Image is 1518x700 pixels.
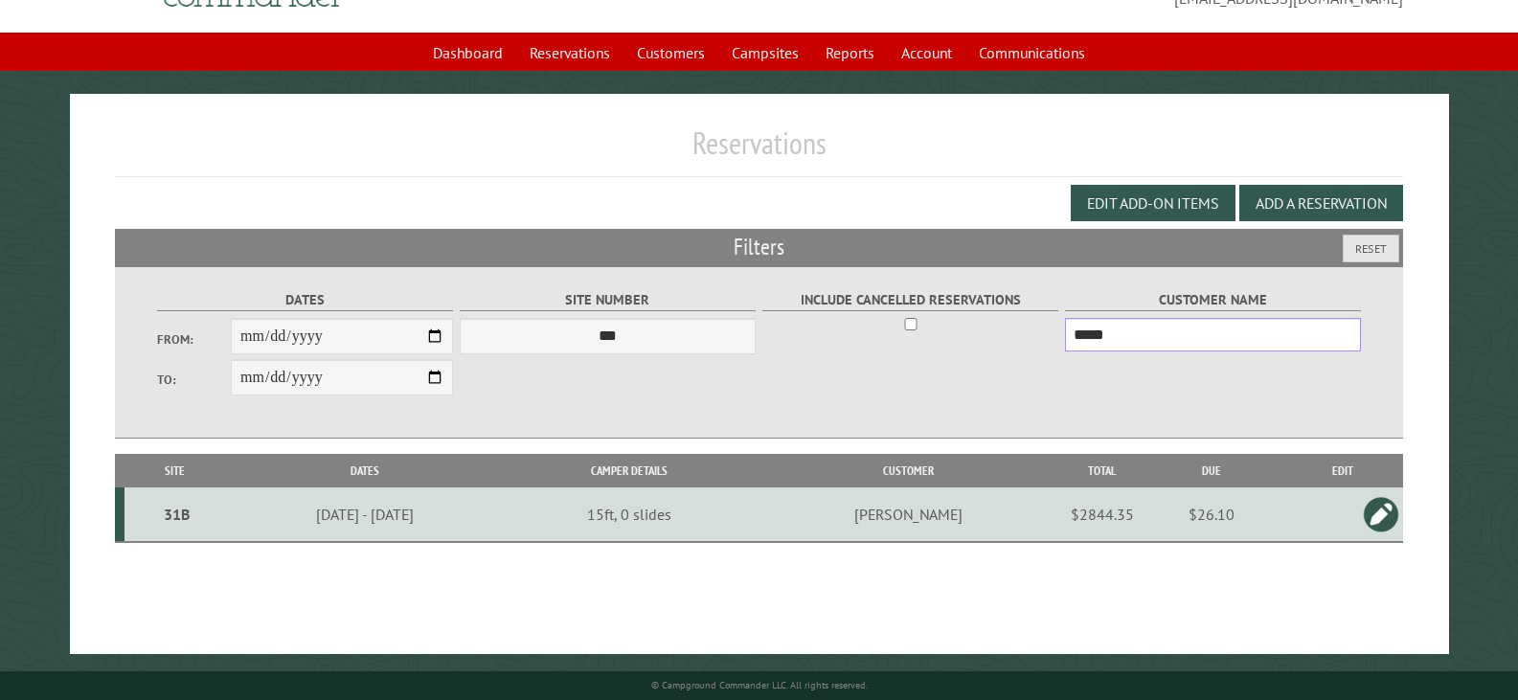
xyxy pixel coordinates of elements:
[651,679,868,691] small: © Campground Commander LLC. All rights reserved.
[890,34,963,71] a: Account
[753,454,1064,487] th: Customer
[1141,487,1282,542] td: $26.10
[1064,487,1141,542] td: $2844.35
[115,229,1403,265] h2: Filters
[227,505,504,524] div: [DATE] - [DATE]
[753,487,1064,542] td: [PERSON_NAME]
[720,34,810,71] a: Campsites
[157,330,231,349] label: From:
[762,289,1059,311] label: Include Cancelled Reservations
[1064,454,1141,487] th: Total
[814,34,886,71] a: Reports
[224,454,507,487] th: Dates
[967,34,1097,71] a: Communications
[507,487,753,542] td: 15ft, 0 slides
[157,371,231,389] label: To:
[125,454,224,487] th: Site
[1141,454,1282,487] th: Due
[157,289,454,311] label: Dates
[625,34,716,71] a: Customers
[1239,185,1403,221] button: Add a Reservation
[460,289,757,311] label: Site Number
[132,505,221,524] div: 31B
[421,34,514,71] a: Dashboard
[1065,289,1362,311] label: Customer Name
[115,124,1403,177] h1: Reservations
[1343,235,1399,262] button: Reset
[507,454,753,487] th: Camper Details
[518,34,622,71] a: Reservations
[1282,454,1403,487] th: Edit
[1071,185,1235,221] button: Edit Add-on Items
